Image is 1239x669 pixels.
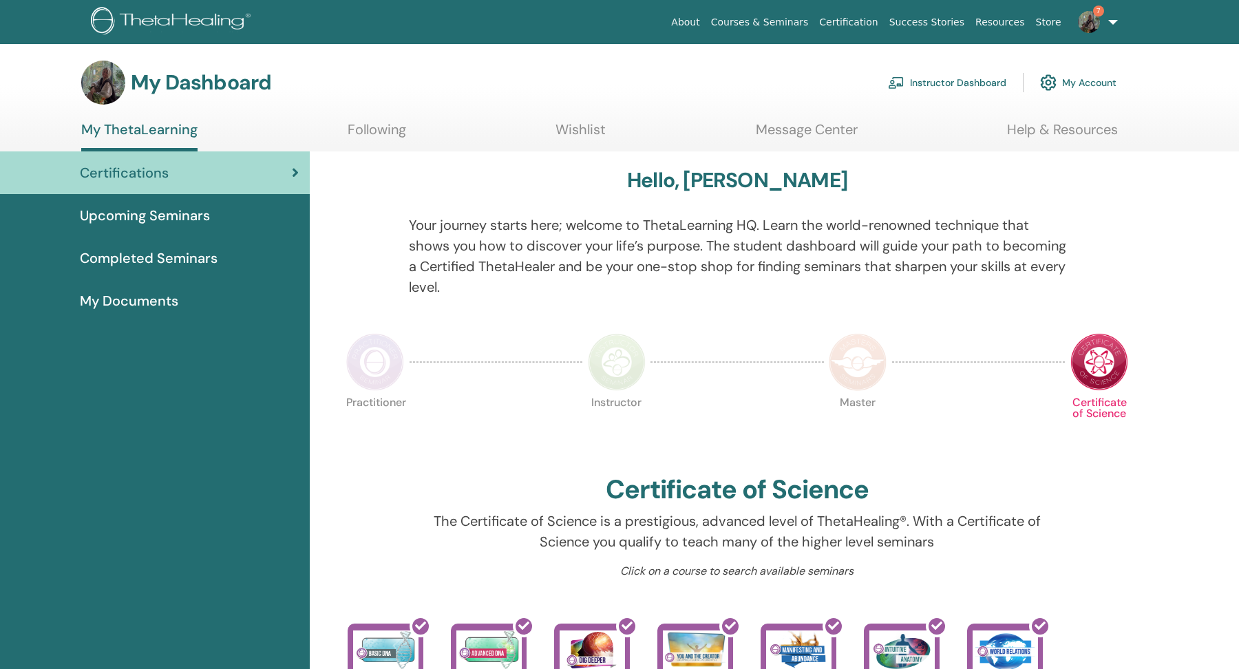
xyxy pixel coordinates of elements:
a: Message Center [756,121,858,148]
span: Certifications [80,162,169,183]
p: Your journey starts here; welcome to ThetaLearning HQ. Learn the world-renowned technique that sh... [409,215,1066,297]
a: Courses & Seminars [706,10,814,35]
a: Help & Resources [1007,121,1118,148]
span: 7 [1093,6,1104,17]
a: Instructor Dashboard [888,67,1006,98]
a: Resources [970,10,1030,35]
p: Certificate of Science [1070,397,1128,455]
span: My Documents [80,290,178,311]
img: default.jpg [1078,11,1100,33]
a: About [666,10,705,35]
img: You and the Creator [663,630,728,668]
a: Wishlist [555,121,606,148]
a: Store [1030,10,1067,35]
h3: Hello, [PERSON_NAME] [627,168,847,193]
a: My Account [1040,67,1116,98]
p: Master [829,397,887,455]
img: chalkboard-teacher.svg [888,76,904,89]
img: Practitioner [346,333,404,391]
a: Success Stories [884,10,970,35]
h3: My Dashboard [131,70,271,95]
img: cog.svg [1040,71,1057,94]
p: Instructor [588,397,646,455]
span: Upcoming Seminars [80,205,210,226]
p: The Certificate of Science is a prestigious, advanced level of ThetaHealing®. With a Certificate ... [409,511,1066,552]
a: Following [348,121,406,148]
img: Master [829,333,887,391]
p: Click on a course to search available seminars [409,563,1066,580]
span: Completed Seminars [80,248,218,268]
img: Instructor [588,333,646,391]
a: My ThetaLearning [81,121,198,151]
img: default.jpg [81,61,125,105]
h2: Certificate of Science [606,474,869,506]
img: Certificate of Science [1070,333,1128,391]
a: Certification [814,10,883,35]
p: Practitioner [346,397,404,455]
img: logo.png [91,7,255,38]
